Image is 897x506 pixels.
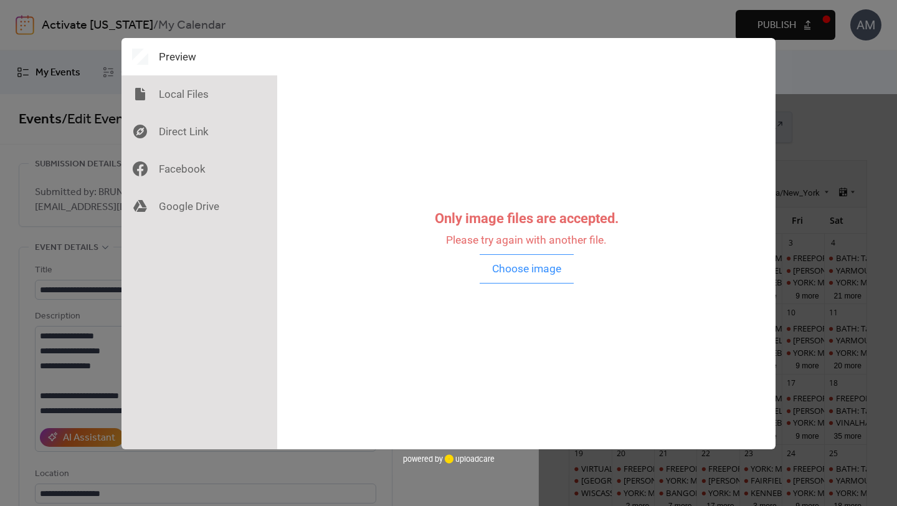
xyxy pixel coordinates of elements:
[121,188,277,225] div: Google Drive
[121,75,277,113] div: Local Files
[121,38,277,75] div: Preview
[403,449,495,468] div: powered by
[480,254,574,284] button: Choose image
[121,113,277,150] div: Direct Link
[435,211,619,226] div: Only image files are accepted.
[121,150,277,188] div: Facebook
[443,454,495,464] a: uploadcare
[446,232,607,248] div: Please try again with another file.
